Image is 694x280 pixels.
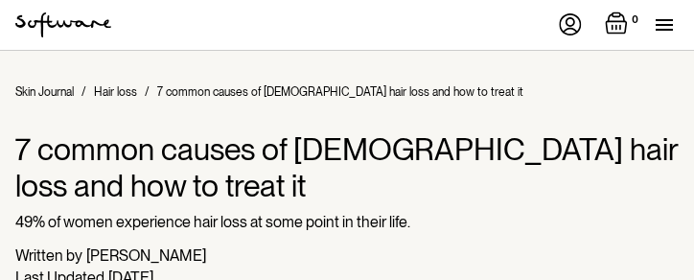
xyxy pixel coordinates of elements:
div: 0 [628,12,642,29]
a: home [15,12,111,37]
div: 7 common causes of [DEMOGRAPHIC_DATA] hair loss and how to treat it [157,85,523,99]
h1: 7 common causes of [DEMOGRAPHIC_DATA] hair loss and how to treat it [15,131,679,205]
div: / [81,85,86,99]
a: Open empty cart [605,12,642,38]
p: 49% of women experience hair loss at some point in their life. [15,213,679,231]
div: [PERSON_NAME] [86,246,206,265]
a: Skin Journal [15,85,74,99]
a: Hair loss [94,85,137,99]
div: Written by [15,246,82,265]
div: / [145,85,150,99]
img: Software Logo [15,12,111,37]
